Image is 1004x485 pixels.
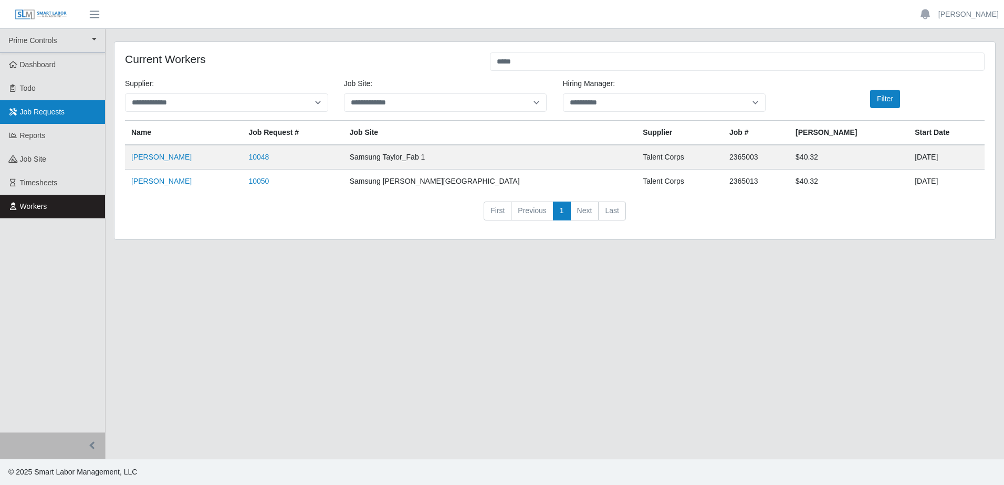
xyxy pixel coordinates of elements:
[343,145,637,170] td: Samsung Taylor_Fab 1
[908,145,985,170] td: [DATE]
[723,121,789,145] th: Job #
[248,177,269,185] a: 10050
[15,9,67,20] img: SLM Logo
[723,170,789,194] td: 2365013
[125,121,242,145] th: Name
[131,177,192,185] a: [PERSON_NAME]
[636,170,723,194] td: Talent Corps
[343,170,637,194] td: Samsung [PERSON_NAME][GEOGRAPHIC_DATA]
[20,131,46,140] span: Reports
[8,468,137,476] span: © 2025 Smart Labor Management, LLC
[723,145,789,170] td: 2365003
[343,121,637,145] th: job site
[563,78,615,89] label: Hiring Manager:
[908,170,985,194] td: [DATE]
[20,202,47,210] span: Workers
[20,108,65,116] span: Job Requests
[125,202,985,229] nav: pagination
[20,155,47,163] span: job site
[870,90,900,108] button: Filter
[125,52,474,66] h4: Current Workers
[908,121,985,145] th: Start Date
[789,121,908,145] th: [PERSON_NAME]
[20,178,58,187] span: Timesheets
[938,9,999,20] a: [PERSON_NAME]
[242,121,343,145] th: Job Request #
[125,78,154,89] label: Supplier:
[636,145,723,170] td: Talent Corps
[20,84,36,92] span: Todo
[789,170,908,194] td: $40.32
[248,153,269,161] a: 10048
[20,60,56,69] span: Dashboard
[789,145,908,170] td: $40.32
[636,121,723,145] th: Supplier
[553,202,571,220] a: 1
[131,153,192,161] a: [PERSON_NAME]
[344,78,372,89] label: job site:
